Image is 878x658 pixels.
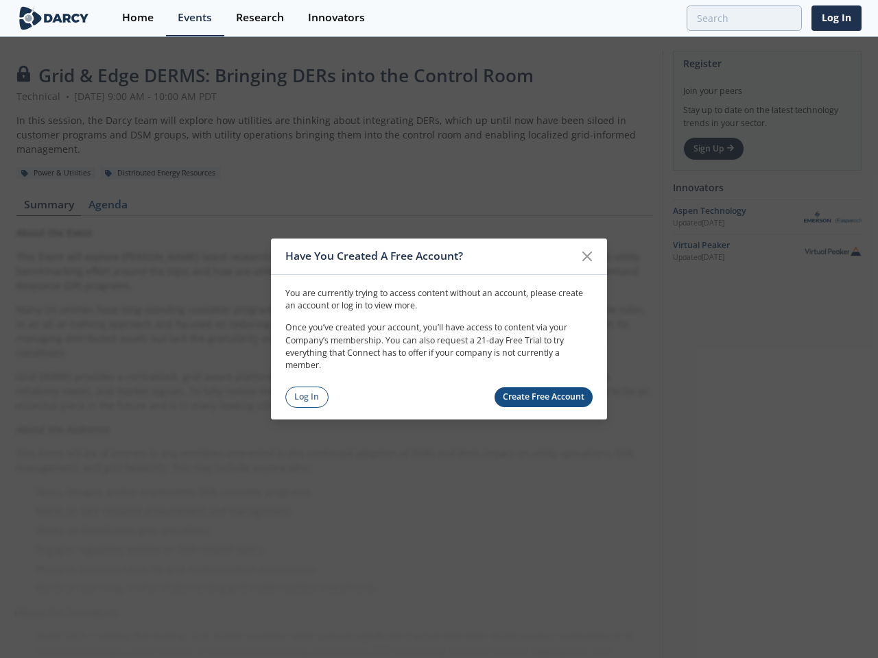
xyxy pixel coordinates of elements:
[811,5,862,31] a: Log In
[308,12,365,23] div: Innovators
[687,5,802,31] input: Advanced Search
[16,6,91,30] img: logo-wide.svg
[285,243,574,269] div: Have You Created A Free Account?
[178,12,212,23] div: Events
[122,12,154,23] div: Home
[285,321,593,372] p: Once you’ve created your account, you’ll have access to content via your Company’s membership. Yo...
[285,287,593,312] p: You are currently trying to access content without an account, please create an account or log in...
[285,387,329,408] a: Log In
[495,387,593,407] a: Create Free Account
[236,12,284,23] div: Research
